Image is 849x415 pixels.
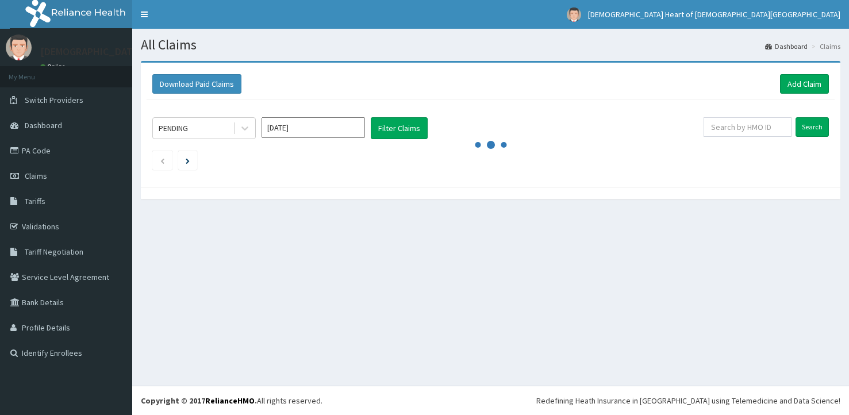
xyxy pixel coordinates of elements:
[40,63,68,71] a: Online
[159,122,188,134] div: PENDING
[141,37,840,52] h1: All Claims
[588,9,840,20] span: [DEMOGRAPHIC_DATA] Heart of [DEMOGRAPHIC_DATA][GEOGRAPHIC_DATA]
[205,395,255,406] a: RelianceHMO
[152,74,241,94] button: Download Paid Claims
[160,155,165,166] a: Previous page
[796,117,829,137] input: Search
[25,95,83,105] span: Switch Providers
[262,117,365,138] input: Select Month and Year
[567,7,581,22] img: User Image
[25,120,62,130] span: Dashboard
[765,41,808,51] a: Dashboard
[704,117,792,137] input: Search by HMO ID
[474,128,508,162] svg: audio-loading
[371,117,428,139] button: Filter Claims
[25,247,83,257] span: Tariff Negotiation
[186,155,190,166] a: Next page
[6,34,32,60] img: User Image
[25,196,45,206] span: Tariffs
[40,47,381,57] p: [DEMOGRAPHIC_DATA] Heart of [DEMOGRAPHIC_DATA][GEOGRAPHIC_DATA]
[25,171,47,181] span: Claims
[141,395,257,406] strong: Copyright © 2017 .
[132,386,849,415] footer: All rights reserved.
[536,395,840,406] div: Redefining Heath Insurance in [GEOGRAPHIC_DATA] using Telemedicine and Data Science!
[780,74,829,94] a: Add Claim
[809,41,840,51] li: Claims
